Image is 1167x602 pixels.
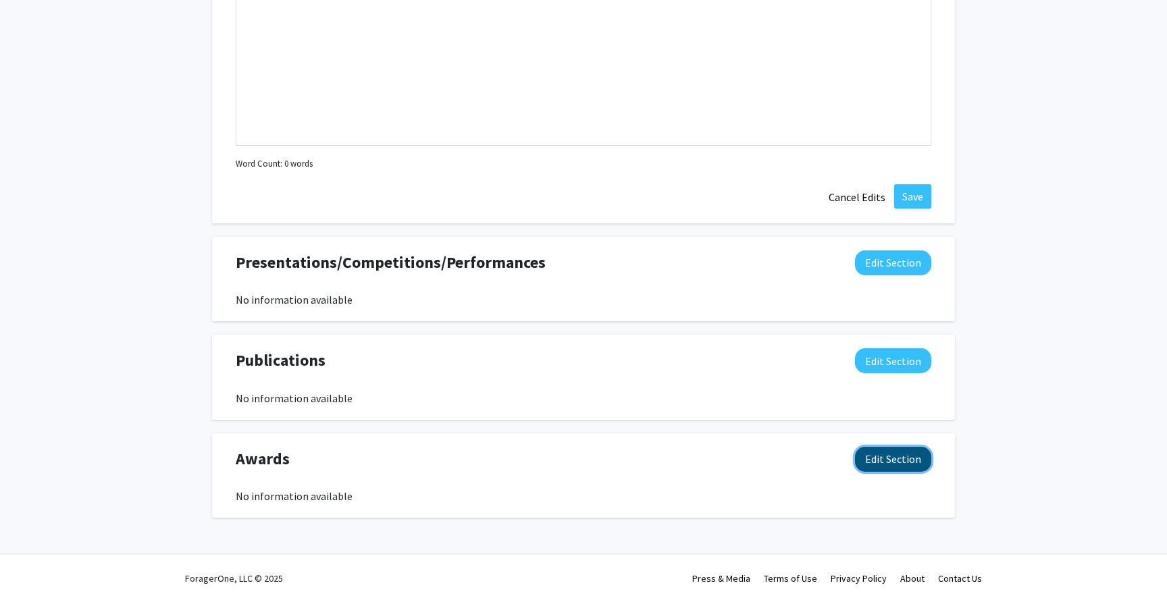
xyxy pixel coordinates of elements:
[938,572,982,584] a: Contact Us
[236,250,546,275] span: Presentations/Competitions/Performances
[236,488,931,504] div: No information available
[692,572,750,584] a: Press & Media
[900,572,925,584] a: About
[236,157,313,170] small: Word Count: 0 words
[764,572,817,584] a: Terms of Use
[236,447,290,471] span: Awards
[855,250,931,275] button: Edit Presentations/Competitions/Performances
[236,292,931,308] div: No information available
[831,572,887,584] a: Privacy Policy
[855,348,931,373] button: Edit Publications
[236,390,931,406] div: No information available
[820,184,894,210] button: Cancel Edits
[894,184,931,209] button: Save
[10,541,57,592] iframe: Chat
[185,555,283,602] div: ForagerOne, LLC © 2025
[855,447,931,472] button: Edit Awards
[236,348,326,373] span: Publications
